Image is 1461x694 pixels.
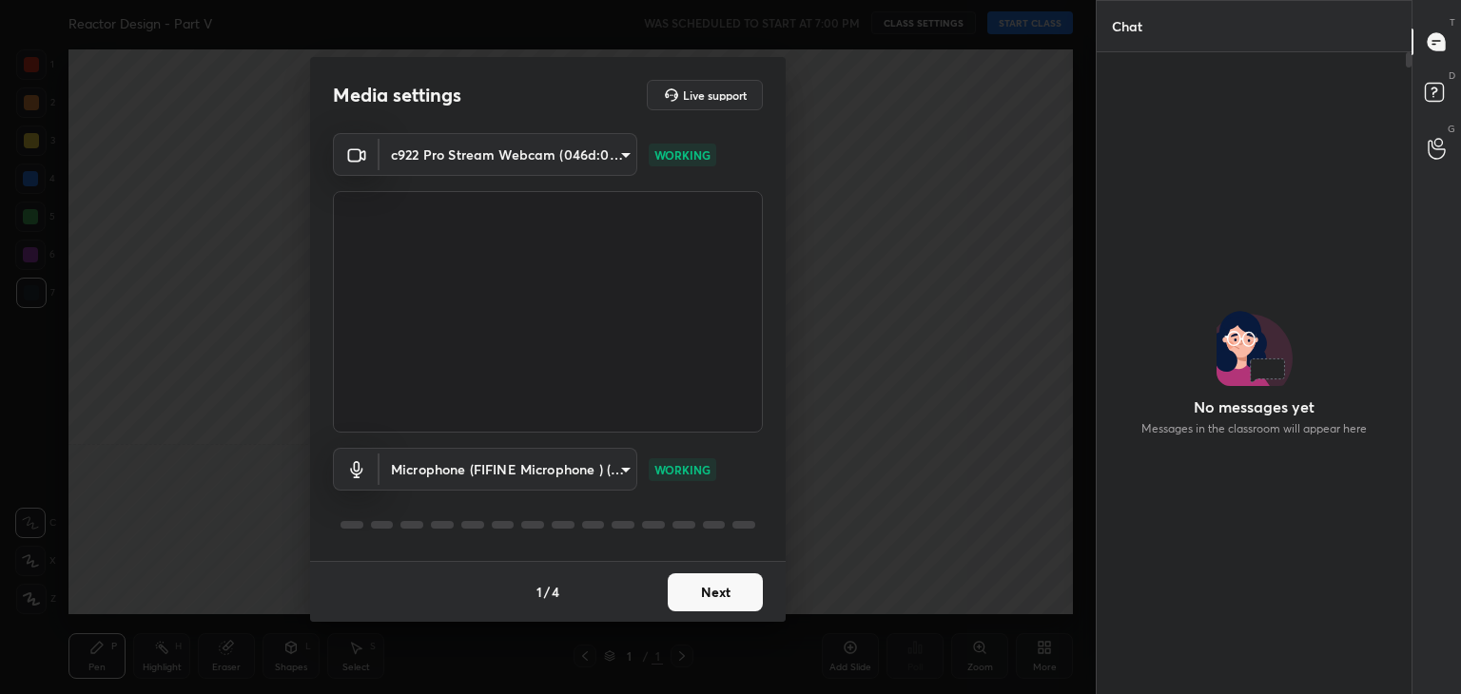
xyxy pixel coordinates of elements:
[333,83,461,107] h2: Media settings
[654,146,711,164] p: WORKING
[380,133,637,176] div: c922 Pro Stream Webcam (046d:085c)
[1449,68,1455,83] p: D
[380,448,637,491] div: c922 Pro Stream Webcam (046d:085c)
[1097,1,1158,51] p: Chat
[683,89,747,101] h5: Live support
[668,573,763,611] button: Next
[552,582,559,602] h4: 4
[1448,122,1455,136] p: G
[536,582,542,602] h4: 1
[654,461,711,478] p: WORKING
[544,582,550,602] h4: /
[1450,15,1455,29] p: T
